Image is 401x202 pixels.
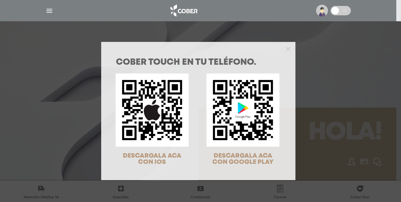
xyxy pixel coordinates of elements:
button: Close [286,46,290,51]
h1: COBER TOUCH en tu teléfono. [116,58,281,67]
img: qr-code [116,73,189,146]
span: DESCARGALA ACA CON GOOGLE PLAY [212,153,273,165]
img: qr-code [206,73,279,146]
span: DESCARGALA ACA CON IOS [123,153,181,165]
